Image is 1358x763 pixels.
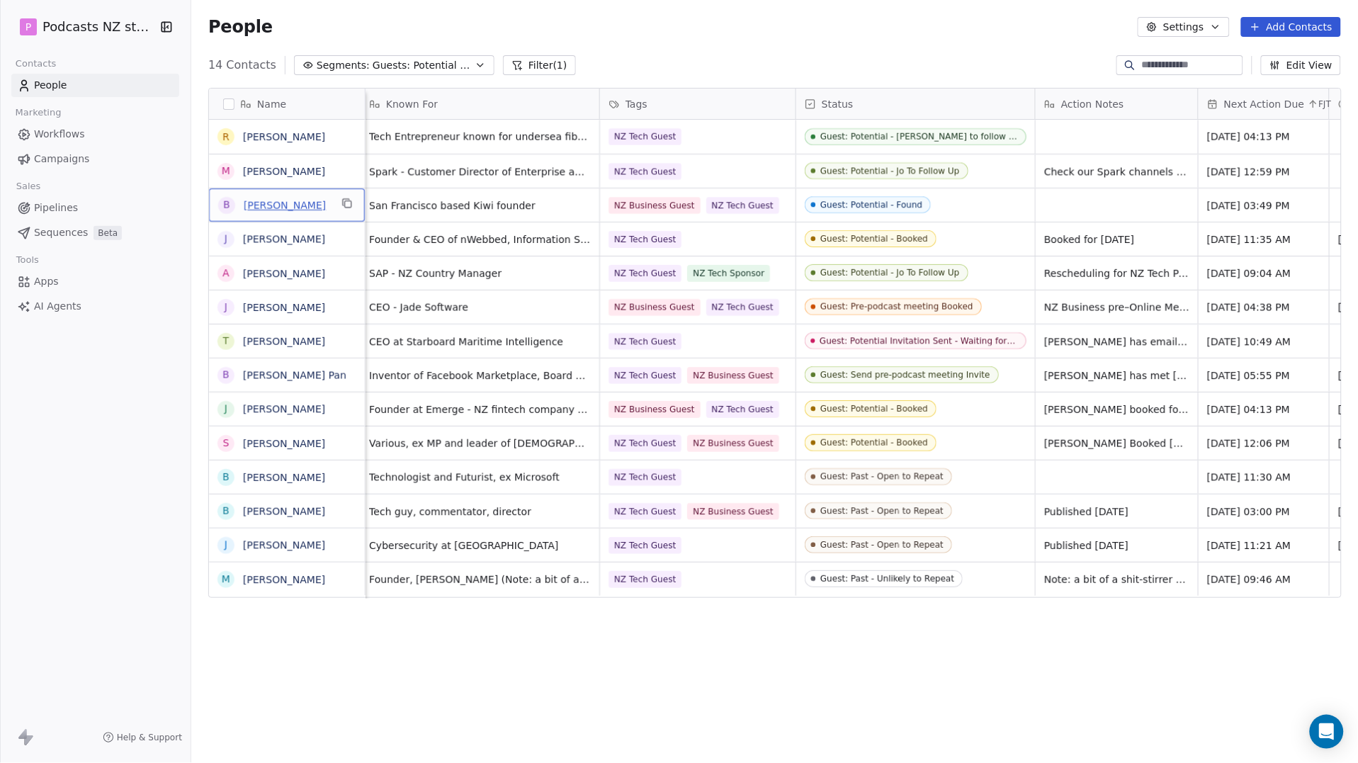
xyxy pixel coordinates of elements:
[243,574,325,585] a: [PERSON_NAME]
[820,336,1018,346] div: Guest: Potential Invitation Sent - Waiting for reply
[1207,436,1320,451] span: [DATE] 12:06 PM
[11,221,179,244] a: SequencesBeta
[243,268,325,279] a: [PERSON_NAME]
[1261,55,1341,75] button: Edit View
[244,200,326,211] a: [PERSON_NAME]
[820,302,973,312] div: Guest: Pre-podcast meeting Booked
[222,572,230,587] div: M
[820,132,1018,142] div: Guest: Potential - [PERSON_NAME] to follow up
[706,401,779,418] span: NZ Tech Guest
[208,57,276,74] span: 14 Contacts
[225,538,227,553] div: J
[609,265,681,282] span: NZ Tech Guest
[243,234,325,245] a: [PERSON_NAME]
[34,225,88,240] span: Sequences
[1044,538,1189,553] span: Published [DATE]
[822,97,854,111] span: Status
[369,232,591,247] span: Founder & CEO of nWebbed, Information Security
[222,470,230,485] div: B
[609,401,701,418] span: NZ Business Guest
[1044,504,1189,519] span: Published [DATE]
[1207,572,1320,587] span: [DATE] 09:46 AM
[369,538,591,553] span: Cybersecurity at [GEOGRAPHIC_DATA]
[1044,232,1189,247] span: Booked for [DATE]
[17,15,151,39] button: PPodcasts NZ studio
[1044,266,1189,281] span: Rescheduling for NZ Tech Podcast
[386,97,438,111] span: Known For
[600,89,796,119] div: Tags
[34,152,89,166] span: Campaigns
[222,130,230,145] div: R
[34,78,67,93] span: People
[1241,17,1341,37] button: Add Contacts
[1061,97,1124,111] span: Action Notes
[103,732,182,743] a: Help & Support
[223,436,230,451] div: S
[820,166,960,176] div: Guest: Potential - Jo To Follow Up
[1207,368,1320,383] span: [DATE] 05:55 PM
[1207,232,1320,247] span: [DATE] 11:35 AM
[1310,715,1344,749] div: Open Intercom Messenger
[609,128,681,145] span: NZ Tech Guest
[369,334,591,349] span: CEO at Starboard Maritime Intelligence
[609,537,681,554] span: NZ Tech Guest
[11,270,179,293] a: Apps
[222,368,230,383] div: B
[11,147,179,171] a: Campaigns
[34,274,59,289] span: Apps
[820,268,960,278] div: Guest: Potential - Jo To Follow Up
[626,97,647,111] span: Tags
[243,302,325,313] a: [PERSON_NAME]
[820,234,928,244] div: Guest: Potential - Booked
[1207,130,1320,144] span: [DATE] 04:13 PM
[820,404,928,414] div: Guest: Potential - Booked
[369,402,591,417] span: Founder at Emerge - NZ fintech company that Gorilla uses, with offices near [GEOGRAPHIC_DATA]
[796,89,1035,119] div: Status
[820,438,928,448] div: Guest: Potential - Booked
[369,436,591,451] span: Various, ex MP and leader of [DEMOGRAPHIC_DATA], CEO of Auckland Business Chamber
[369,164,591,179] span: Spark - Customer Director of Enterprise and Government
[609,299,701,316] span: NZ Business Guest
[1207,504,1320,519] span: [DATE] 03:00 PM
[609,333,681,350] span: NZ Tech Guest
[1207,300,1320,315] span: [DATE] 04:38 PM
[1207,538,1320,553] span: [DATE] 11:21 AM
[26,20,31,34] span: P
[208,16,273,38] span: People
[1044,164,1189,179] span: Check our Spark channels - Ask about guest or if [PERSON_NAME] sponser on for this year?
[34,127,85,142] span: Workflows
[1319,98,1332,110] span: FJT
[369,504,591,519] span: Tech guy, commentator, director
[609,367,681,384] span: NZ Tech Guest
[361,89,599,119] div: Known For
[225,232,227,247] div: J
[1138,17,1229,37] button: Settings
[9,102,67,123] span: Marketing
[243,370,346,381] a: [PERSON_NAME] Pan
[609,503,681,520] span: NZ Tech Guest
[369,130,591,144] span: Tech Entrepreneur known for undersea fibre and large data centres
[369,198,591,213] span: San Francisco based Kiwi founder
[1199,89,1329,119] div: Next Action DueFJT
[609,571,681,588] span: NZ Tech Guest
[243,540,325,551] a: [PERSON_NAME]
[225,402,227,417] div: J
[373,58,472,73] span: Guests: Potential - NZ Tech Podcast
[34,200,78,215] span: Pipelines
[10,176,47,197] span: Sales
[243,404,325,415] a: [PERSON_NAME]
[1207,164,1320,179] span: [DATE] 12:59 PM
[257,97,286,111] span: Name
[1044,300,1189,315] span: NZ Business pre–Online Meeting Booked: [DATE] 4:10pm
[609,163,681,180] span: NZ Tech Guest
[223,334,230,349] div: T
[1207,402,1320,417] span: [DATE] 04:13 PM
[1207,266,1320,281] span: [DATE] 09:04 AM
[222,164,230,179] div: M
[243,336,325,347] a: [PERSON_NAME]
[243,506,325,517] a: [PERSON_NAME]
[94,226,122,240] span: Beta
[11,123,179,146] a: Workflows
[1207,334,1320,349] span: [DATE] 10:49 AM
[609,469,681,486] span: NZ Tech Guest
